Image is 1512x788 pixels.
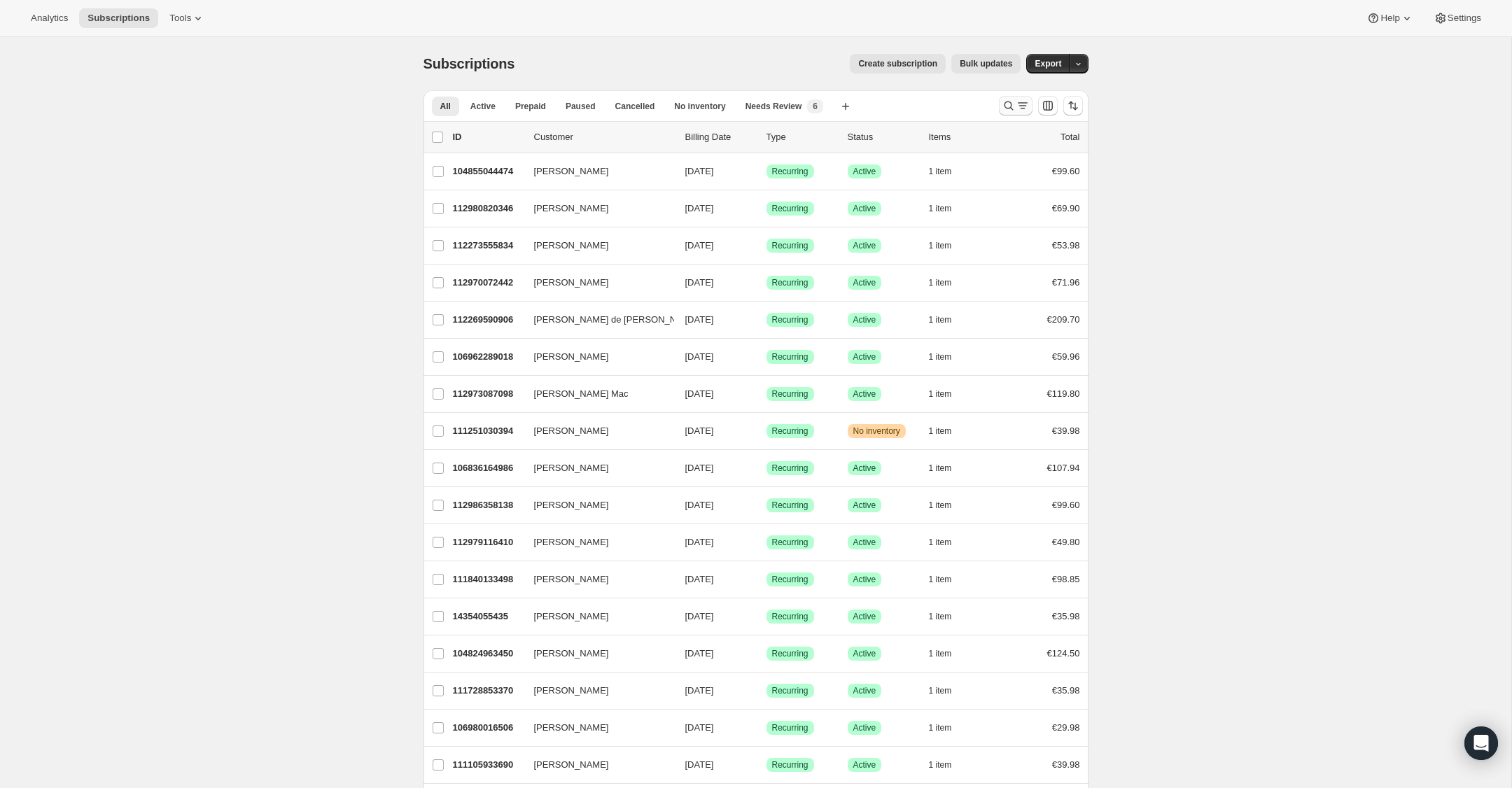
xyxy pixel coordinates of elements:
div: 104855044474[PERSON_NAME][DATE]SuccessRecurringSuccessActive1 item€99.60 [453,162,1080,181]
p: 111840133498 [453,572,523,586]
span: Recurring [772,685,808,696]
span: Subscriptions [87,13,150,24]
div: 112970072442[PERSON_NAME][DATE]SuccessRecurringSuccessActive1 item€71.96 [453,273,1080,293]
button: 1 item [929,458,967,478]
span: Recurring [772,203,808,214]
div: 111840133498[PERSON_NAME][DATE]SuccessRecurringSuccessActive1 item€98.85 [453,570,1080,589]
span: Analytics [31,13,68,24]
p: Customer [534,130,674,144]
span: 1 item [929,388,952,400]
span: Active [853,722,876,733]
button: Create subscription [850,54,946,73]
span: Recurring [772,463,808,474]
div: 112986358138[PERSON_NAME][DATE]SuccessRecurringSuccessActive1 item€99.60 [453,495,1080,515]
p: 112273555834 [453,239,523,253]
span: €35.98 [1052,611,1080,621]
button: Settings [1425,8,1490,28]
span: [PERSON_NAME] [534,610,609,624]
p: ID [453,130,523,144]
span: Help [1380,13,1399,24]
span: 1 item [929,425,952,437]
span: Recurring [772,240,808,251]
div: 111251030394[PERSON_NAME][DATE]SuccessRecurringWarningNo inventory1 item€39.98 [453,421,1080,441]
span: [DATE] [685,574,714,584]
span: Active [853,314,876,325]
span: [PERSON_NAME] [534,424,609,438]
button: 1 item [929,681,967,701]
button: [PERSON_NAME] [526,568,666,591]
span: 1 item [929,463,952,474]
span: [DATE] [685,463,714,473]
span: 1 item [929,611,952,622]
div: 112980820346[PERSON_NAME][DATE]SuccessRecurringSuccessActive1 item€69.90 [453,199,1080,218]
button: [PERSON_NAME] [526,642,666,665]
button: 1 item [929,384,967,404]
span: Paused [566,101,596,112]
div: IDCustomerBilling DateTypeStatusItemsTotal [453,130,1080,144]
p: 111105933690 [453,758,523,772]
p: 106962289018 [453,350,523,364]
span: [PERSON_NAME] [534,684,609,698]
button: [PERSON_NAME] [526,605,666,628]
button: [PERSON_NAME] [526,754,666,776]
span: Active [853,463,876,474]
div: 106836164986[PERSON_NAME][DATE]SuccessRecurringSuccessActive1 item€107.94 [453,458,1080,478]
span: €99.60 [1052,166,1080,176]
span: Recurring [772,388,808,400]
span: [PERSON_NAME] [534,572,609,586]
span: Bulk updates [960,58,1012,69]
span: €71.96 [1052,277,1080,288]
span: Recurring [772,425,808,437]
button: 1 item [929,162,967,181]
span: Prepaid [515,101,546,112]
button: [PERSON_NAME] [526,420,666,442]
span: 1 item [929,351,952,363]
span: Active [470,101,496,112]
span: Recurring [772,500,808,511]
button: 1 item [929,421,967,441]
span: [DATE] [685,314,714,325]
span: [PERSON_NAME] [534,535,609,549]
button: Customize table column order and visibility [1038,96,1058,115]
button: Search and filter results [999,96,1032,115]
button: 1 item [929,644,967,663]
span: [PERSON_NAME] [534,239,609,253]
button: [PERSON_NAME] [526,717,666,739]
span: 1 item [929,574,952,585]
p: Status [848,130,918,144]
span: 1 item [929,722,952,733]
span: Active [853,500,876,511]
div: 14354055435[PERSON_NAME][DATE]SuccessRecurringSuccessActive1 item€35.98 [453,607,1080,626]
span: [PERSON_NAME] de [PERSON_NAME] [534,313,699,327]
span: 1 item [929,314,952,325]
span: [DATE] [685,388,714,399]
span: No inventory [674,101,725,112]
p: 112980820346 [453,202,523,216]
span: €69.90 [1052,203,1080,213]
button: 1 item [929,273,967,293]
span: €35.98 [1052,685,1080,696]
span: Active [853,277,876,288]
span: 1 item [929,240,952,251]
span: [DATE] [685,203,714,213]
span: Recurring [772,722,808,733]
div: 106980016506[PERSON_NAME][DATE]SuccessRecurringSuccessActive1 item€29.98 [453,718,1080,738]
div: 106962289018[PERSON_NAME][DATE]SuccessRecurringSuccessActive1 item€59.96 [453,347,1080,367]
span: [PERSON_NAME] [534,350,609,364]
p: Billing Date [685,130,755,144]
span: [PERSON_NAME] [534,647,609,661]
span: Active [853,648,876,659]
span: €99.60 [1052,500,1080,510]
span: All [440,101,451,112]
span: [PERSON_NAME] [534,758,609,772]
span: [DATE] [685,425,714,436]
span: Active [853,611,876,622]
span: [PERSON_NAME] [534,164,609,178]
span: [PERSON_NAME] [534,202,609,216]
div: 112273555834[PERSON_NAME][DATE]SuccessRecurringSuccessActive1 item€53.98 [453,236,1080,255]
span: Active [853,685,876,696]
span: €59.96 [1052,351,1080,362]
p: Total [1060,130,1079,144]
span: Active [853,537,876,548]
p: 112979116410 [453,535,523,549]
